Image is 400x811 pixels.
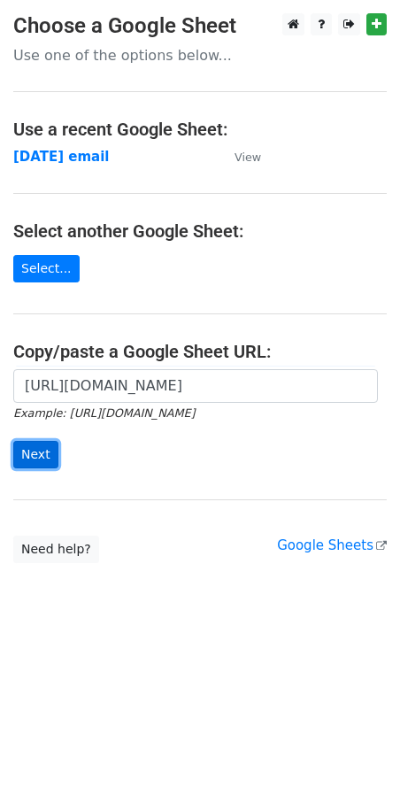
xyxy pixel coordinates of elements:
a: Select... [13,255,80,282]
p: Use one of the options below... [13,46,387,65]
a: View [217,149,261,165]
input: Next [13,441,58,468]
input: Paste your Google Sheet URL here [13,369,378,403]
small: View [235,151,261,164]
h4: Copy/paste a Google Sheet URL: [13,341,387,362]
a: Need help? [13,536,99,563]
small: Example: [URL][DOMAIN_NAME] [13,406,195,420]
h4: Select another Google Sheet: [13,220,387,242]
h4: Use a recent Google Sheet: [13,119,387,140]
a: [DATE] email [13,149,110,165]
h3: Choose a Google Sheet [13,13,387,39]
a: Google Sheets [277,537,387,553]
iframe: Chat Widget [312,726,400,811]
